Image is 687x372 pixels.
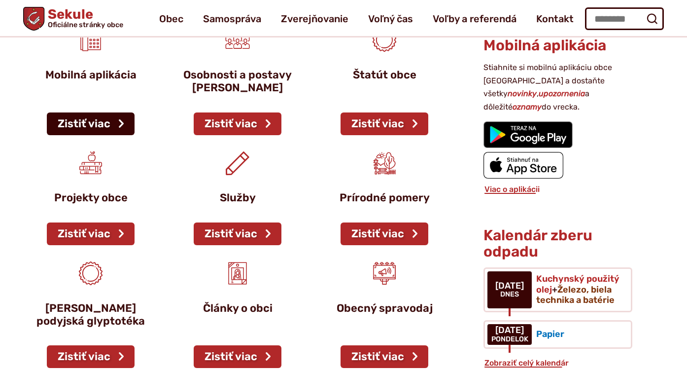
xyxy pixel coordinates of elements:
p: Projekty obce [35,191,146,204]
strong: novinky [508,89,537,98]
span: Železo, biela technika a batérie [536,284,615,306]
span: Oficiálne stránky obce [48,21,124,28]
p: Osobnosti a postavy [PERSON_NAME] [182,69,293,95]
span: pondelok [491,335,528,343]
a: Zistiť viac [194,345,281,368]
a: Logo Sekule, prejsť na domovskú stránku. [23,7,123,31]
p: [PERSON_NAME] podyjská glyptotéka [35,302,146,328]
strong: upozornenia [539,89,585,98]
img: Prejsť na domovskú stránku [23,7,44,31]
span: Papier [536,329,564,339]
p: Obecný spravodaj [329,302,440,315]
p: Články o obci [182,302,293,315]
a: Voľby a referendá [433,5,516,33]
h3: Kalendár zberu odpadu [483,227,632,260]
a: Samospráva [203,5,261,33]
strong: oznamy [513,102,542,112]
span: Kuchynský použitý olej [536,273,619,295]
span: [DATE] [491,326,528,335]
a: Zistiť viac [194,112,281,135]
a: Zistiť viac [341,112,428,135]
a: Zistiť viac [47,223,135,245]
img: Prejsť na mobilnú aplikáciu Sekule v službe Google Play [483,121,573,148]
a: Zistiť viac [47,112,135,135]
span: Sekule [44,8,123,29]
a: Obec [159,5,183,33]
a: Zverejňovanie [281,5,348,33]
img: Prejsť na mobilnú aplikáciu Sekule v App Store [483,152,563,179]
a: Zobraziť celý kalendár [483,358,570,368]
p: Prírodné pomery [329,191,440,204]
p: Štatút obce [329,69,440,81]
a: Zistiť viac [341,223,428,245]
span: Dnes [495,291,524,298]
p: Stiahnite si mobilnú aplikáciu obce [GEOGRAPHIC_DATA] a dostaňte všetky , a dôležité do vrecka. [483,61,632,113]
a: Viac o aplikácii [483,185,541,194]
a: Kontakt [536,5,574,33]
h3: + [536,274,623,306]
a: Kuchynský použitý olej+Železo, biela technika a batérie [DATE] Dnes [483,267,632,312]
a: Zistiť viac [47,345,135,368]
p: Služby [182,191,293,204]
a: Voľný čas [368,5,413,33]
p: Mobilná aplikácia [35,69,146,81]
a: Zistiť viac [341,345,428,368]
a: Papier [DATE] pondelok [483,320,632,349]
h3: Mobilná aplikácia [483,37,632,54]
a: Zistiť viac [194,223,281,245]
span: [DATE] [495,281,524,291]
